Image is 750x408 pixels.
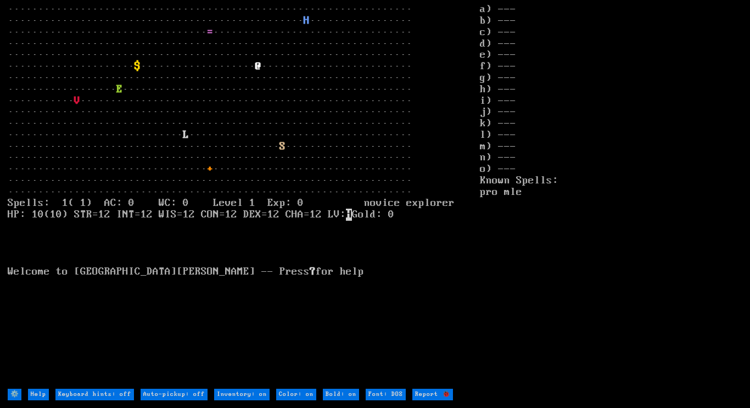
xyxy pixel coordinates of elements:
[135,60,141,72] font: $
[8,4,480,387] larn: ··································································· ·····························...
[183,129,189,141] font: L
[480,4,742,387] stats: a) --- b) --- c) --- d) --- e) --- f) --- g) --- h) --- i) --- j) --- k) --- l) --- m) --- n) ---...
[279,141,286,153] font: S
[255,60,261,72] font: @
[412,389,453,400] input: Report 🐞
[116,83,122,96] font: E
[207,163,213,175] font: +
[276,389,316,400] input: Color: on
[141,389,208,400] input: Auto-pickup: off
[8,389,21,400] input: ⚙️
[207,26,213,38] font: =
[214,389,270,400] input: Inventory: on
[55,389,134,400] input: Keyboard hints: off
[346,209,352,221] mark: H
[28,389,49,400] input: Help
[310,266,316,278] b: ?
[74,95,80,107] font: V
[366,389,406,400] input: Font: DOS
[304,15,310,27] font: H
[323,389,359,400] input: Bold: on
